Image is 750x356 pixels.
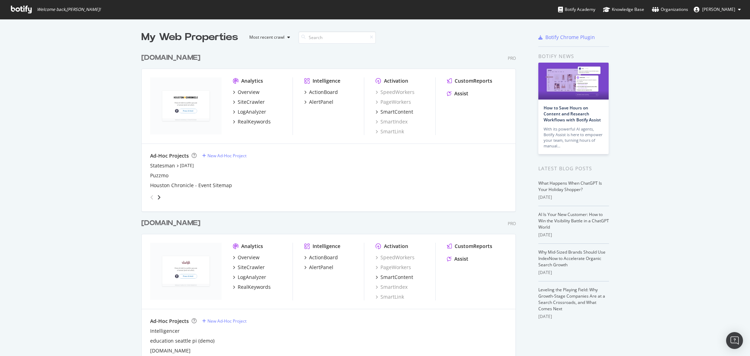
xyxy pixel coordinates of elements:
[150,337,214,344] a: education seattle pi (demo)
[202,318,246,324] a: New Ad-Hoc Project
[241,243,263,250] div: Analytics
[141,218,203,228] a: [DOMAIN_NAME]
[538,165,609,172] div: Latest Blog Posts
[150,152,189,159] div: Ad-Hoc Projects
[376,89,415,96] a: SpeedWorkers
[313,77,340,84] div: Intelligence
[233,254,259,261] a: Overview
[545,34,595,41] div: Botify Chrome Plugin
[238,284,271,291] div: RealKeywords
[313,243,340,250] div: Intelligence
[454,255,468,262] div: Assist
[309,264,333,271] div: AlertPanel
[150,172,168,179] a: Puzzmo
[304,254,338,261] a: ActionBoard
[233,108,266,115] a: LogAnalyzer
[141,30,238,44] div: My Web Properties
[380,274,413,281] div: SmartContent
[447,255,468,262] a: Assist
[141,53,203,63] a: [DOMAIN_NAME]
[309,89,338,96] div: ActionBoard
[150,162,175,169] a: Statesman
[376,98,411,106] a: PageWorkers
[238,264,265,271] div: SiteCrawler
[538,313,609,320] div: [DATE]
[207,153,246,159] div: New Ad-Hoc Project
[447,243,492,250] a: CustomReports
[233,284,271,291] a: RealKeywords
[376,118,408,125] a: SmartIndex
[384,243,408,250] div: Activation
[150,318,189,325] div: Ad-Hoc Projects
[455,243,492,250] div: CustomReports
[207,318,246,324] div: New Ad-Hoc Project
[238,118,271,125] div: RealKeywords
[249,35,284,39] div: Most recent crawl
[238,98,265,106] div: SiteCrawler
[538,211,609,230] a: AI Is Your New Customer: How to Win the Visibility Battle in a ChatGPT World
[652,6,688,13] div: Organizations
[309,98,333,106] div: AlertPanel
[376,264,411,271] a: PageWorkers
[244,32,293,43] button: Most recent crawl
[156,194,161,201] div: angle-right
[726,332,743,349] div: Open Intercom Messenger
[454,90,468,97] div: Assist
[538,63,609,100] img: How to Save Hours on Content and Research Workflows with Botify Assist
[447,90,468,97] a: Assist
[376,293,404,300] a: SmartLink
[603,6,644,13] div: Knowledge Base
[304,264,333,271] a: AlertPanel
[238,108,266,115] div: LogAnalyzer
[538,232,609,238] div: [DATE]
[558,6,595,13] div: Botify Academy
[538,287,605,312] a: Leveling the Playing Field: Why Growth-Stage Companies Are at a Search Crossroads, and What Comes...
[376,254,415,261] a: SpeedWorkers
[304,98,333,106] a: AlertPanel
[508,55,516,61] div: Pro
[380,108,413,115] div: SmartContent
[544,105,601,123] a: How to Save Hours on Content and Research Workflows with Botify Assist
[538,249,605,268] a: Why Mid-Sized Brands Should Use IndexNow to Accelerate Organic Search Growth
[384,77,408,84] div: Activation
[150,243,222,300] img: weekand.com
[141,218,200,228] div: [DOMAIN_NAME]
[241,77,263,84] div: Analytics
[447,77,492,84] a: CustomReports
[688,4,746,15] button: [PERSON_NAME]
[376,128,404,135] a: SmartLink
[180,163,194,169] a: [DATE]
[538,52,609,60] div: Botify news
[238,274,266,281] div: LogAnalyzer
[233,274,266,281] a: LogAnalyzer
[233,98,265,106] a: SiteCrawler
[544,126,603,149] div: With its powerful AI agents, Botify Assist is here to empower your team, turning hours of manual…
[150,182,232,189] a: Houston Chronicle - Event Sitemap
[202,153,246,159] a: New Ad-Hoc Project
[538,34,595,41] a: Botify Chrome Plugin
[309,254,338,261] div: ActionBoard
[508,221,516,227] div: Pro
[238,89,259,96] div: Overview
[538,180,602,192] a: What Happens When ChatGPT Is Your Holiday Shopper?
[141,53,200,63] div: [DOMAIN_NAME]
[150,347,191,354] a: [DOMAIN_NAME]
[37,7,101,12] span: Welcome back, [PERSON_NAME] !
[238,254,259,261] div: Overview
[233,89,259,96] a: Overview
[376,284,408,291] a: SmartIndex
[150,77,222,134] img: houstonchronicle.com
[376,108,413,115] a: SmartContent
